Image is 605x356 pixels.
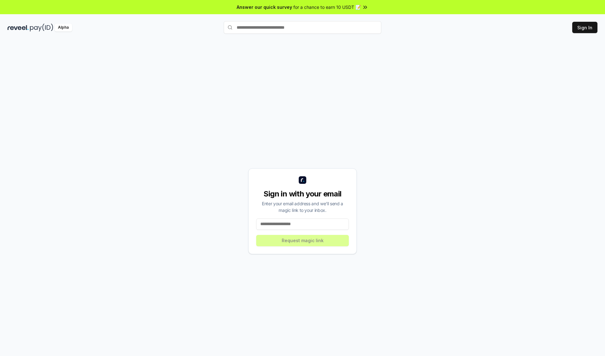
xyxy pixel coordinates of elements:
div: Enter your email address and we’ll send a magic link to your inbox. [256,200,349,213]
span: Answer our quick survey [237,4,292,10]
div: Sign in with your email [256,189,349,199]
div: Alpha [55,24,72,32]
button: Sign In [572,22,597,33]
img: pay_id [30,24,53,32]
img: reveel_dark [8,24,29,32]
img: logo_small [299,176,306,184]
span: for a chance to earn 10 USDT 📝 [293,4,361,10]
